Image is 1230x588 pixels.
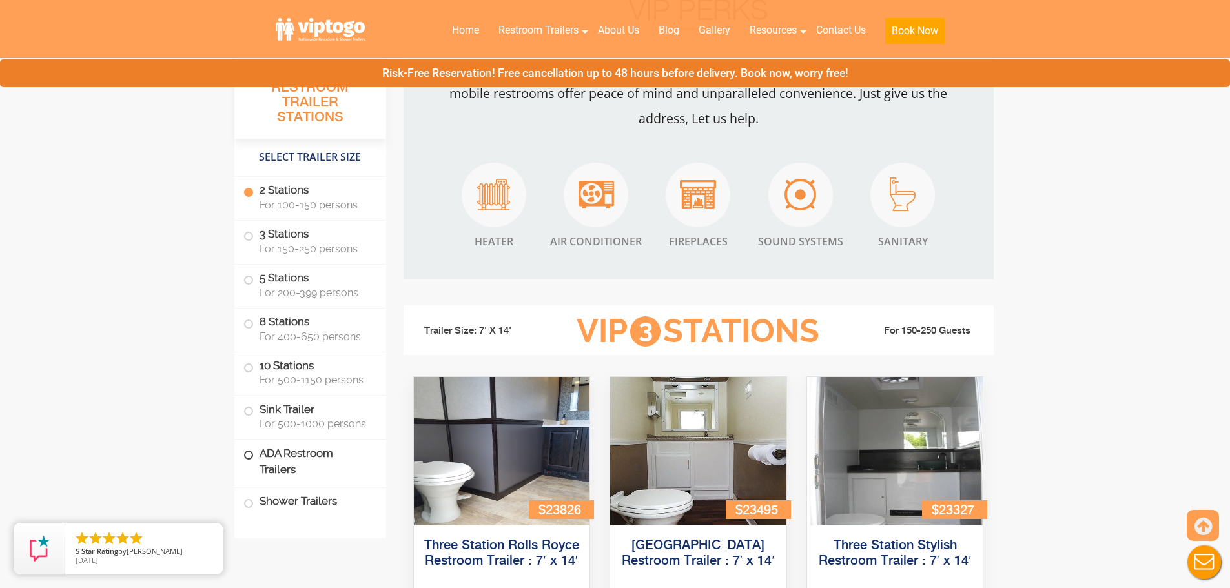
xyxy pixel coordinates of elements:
a: About Us [588,16,649,45]
a: [GEOGRAPHIC_DATA] Restroom Trailer : 7′ x 14′ [622,539,775,568]
div: $23495 [726,500,791,519]
button: Live Chat [1178,536,1230,588]
span: For 100-150 persons [260,199,371,211]
a: Restroom Trailers [489,16,588,45]
label: 3 Stations [243,221,377,261]
span: by [76,547,213,556]
img: an icon of Air Sanitary [890,177,916,211]
h4: Select Trailer Size [234,145,386,170]
span: For 150-250 persons [260,243,371,255]
span: [PERSON_NAME] [127,546,183,556]
label: Sink Trailer [243,396,377,436]
h3: VIP Stations [557,314,839,349]
span: For 500-1150 persons [260,374,371,386]
li:  [101,531,117,546]
img: an icon of Air Sound System [784,179,816,210]
label: Shower Trailers [243,488,377,516]
span: Sound Systems [758,234,843,249]
img: Side view of three station restroom trailer with three separate doors with signs [610,377,786,525]
li:  [128,531,144,546]
div: $23826 [529,500,594,519]
img: an icon of Air Conditioner [579,181,614,208]
button: Book Now [885,18,945,44]
a: Book Now [876,16,954,52]
img: an icon of Air Fire Place [680,180,716,209]
span: Fireplaces [666,234,730,249]
span: Air Conditioner [550,234,642,249]
span: Star Rating [81,546,118,556]
a: Blog [649,16,689,45]
label: ADA Restroom Trailers [243,440,377,483]
p: We put true, indoor luxury accommodations on wheels for limitless event possibilities. Our mobile... [429,55,968,131]
li:  [115,531,130,546]
a: Resources [740,16,806,45]
a: Home [442,16,489,45]
span: For 500-1000 persons [260,418,371,430]
li: For 150-250 Guests [840,323,985,339]
img: an icon of Heater [477,179,510,210]
li: Trailer Size: 7' X 14' [413,312,557,350]
span: 3 [630,316,661,347]
li:  [74,531,90,546]
a: Gallery [689,16,740,45]
span: For 400-650 persons [260,330,371,343]
label: 10 Stations [243,352,377,392]
span: [DATE] [76,555,98,565]
label: 8 Stations [243,309,377,349]
h3: All Portable Restroom Trailer Stations [234,61,386,139]
label: 5 Stations [243,265,377,305]
span: Sanitary [870,234,935,249]
a: Contact Us [806,16,876,45]
span: For 200-399 persons [260,287,371,299]
img: Side view of three station restroom trailer with three separate doors with signs [807,377,983,525]
a: Three Station Rolls Royce Restroom Trailer : 7′ x 14′ [424,539,579,568]
a: Three Station Stylish Restroom Trailer : 7′ x 14′ [819,539,972,568]
img: Review Rating [26,536,52,562]
label: 2 Stations [243,177,377,217]
span: 5 [76,546,79,556]
li:  [88,531,103,546]
div: $23327 [922,500,987,519]
img: Side view of three station restroom trailer with three separate doors with signs [414,377,590,525]
span: Heater [462,234,526,249]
